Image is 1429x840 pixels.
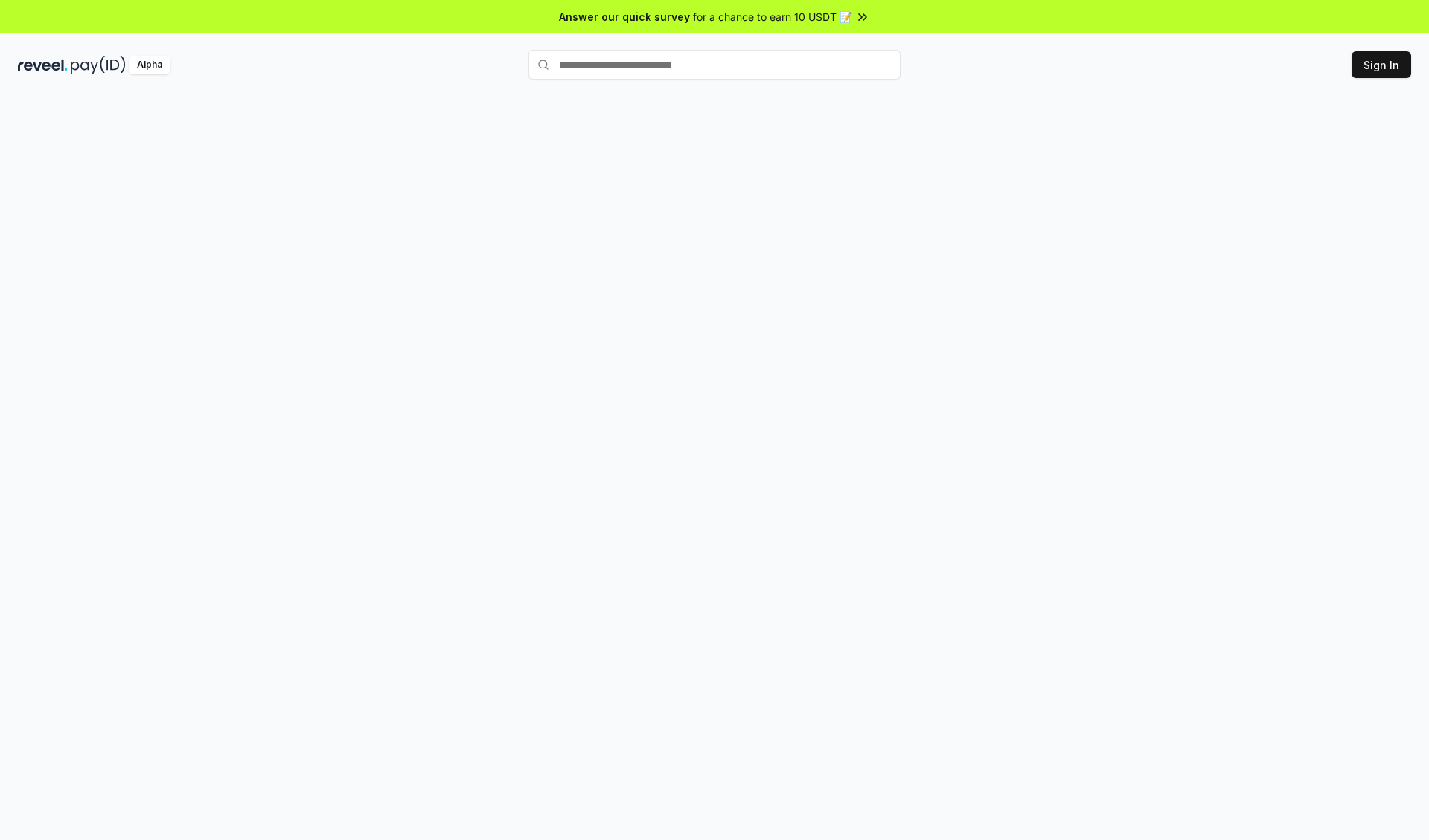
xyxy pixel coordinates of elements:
span: Answer our quick survey [559,9,690,25]
div: Alpha [129,56,170,74]
img: reveel_dark [18,56,68,74]
img: pay_id [71,56,126,74]
span: for a chance to earn 10 USDT 📝 [693,9,852,25]
button: Sign In [1352,51,1411,78]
